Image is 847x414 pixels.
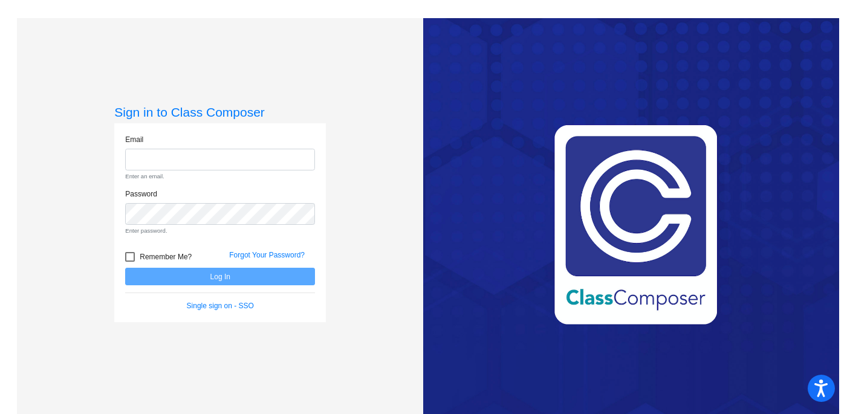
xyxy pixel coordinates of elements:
a: Single sign on - SSO [187,302,254,310]
label: Password [125,189,157,199]
a: Forgot Your Password? [229,251,305,259]
span: Remember Me? [140,250,192,264]
small: Enter password. [125,227,315,235]
h3: Sign in to Class Composer [114,105,326,120]
button: Log In [125,268,315,285]
small: Enter an email. [125,172,315,181]
label: Email [125,134,143,145]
